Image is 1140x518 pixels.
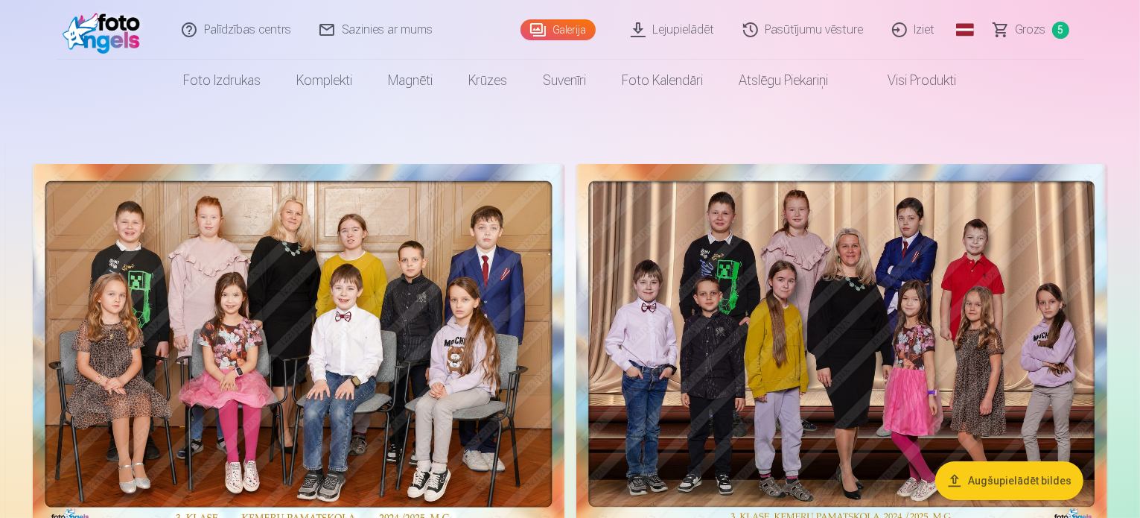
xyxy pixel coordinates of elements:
a: Komplekti [279,60,371,101]
button: Augšupielādēt bildes [935,461,1083,500]
a: Suvenīri [526,60,605,101]
a: Foto kalendāri [605,60,722,101]
a: Visi produkti [847,60,975,101]
a: Foto izdrukas [166,60,279,101]
a: Krūzes [451,60,526,101]
a: Atslēgu piekariņi [722,60,847,101]
span: 5 [1052,22,1069,39]
span: Grozs [1016,21,1046,39]
img: /fa1 [63,6,148,54]
a: Galerija [520,19,596,40]
a: Magnēti [371,60,451,101]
